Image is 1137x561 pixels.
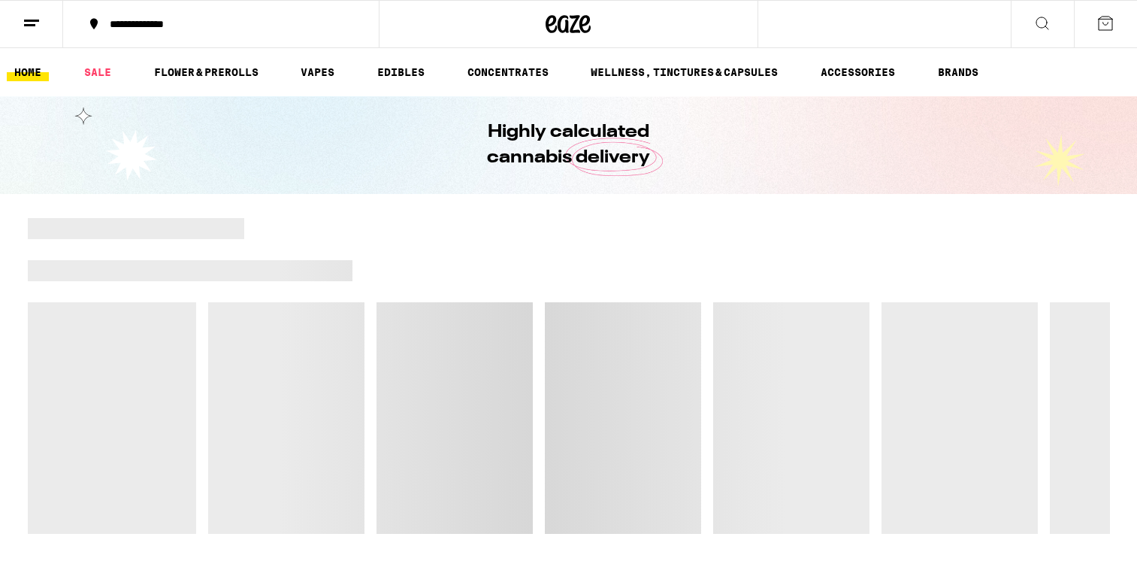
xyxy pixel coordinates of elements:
[583,63,785,81] a: WELLNESS, TINCTURES & CAPSULES
[930,63,986,81] a: BRANDS
[7,63,49,81] a: HOME
[147,63,266,81] a: FLOWER & PREROLLS
[813,63,903,81] a: ACCESSORIES
[460,63,556,81] a: CONCENTRATES
[445,120,693,171] h1: Highly calculated cannabis delivery
[293,63,342,81] a: VAPES
[77,63,119,81] a: SALE
[370,63,432,81] a: EDIBLES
